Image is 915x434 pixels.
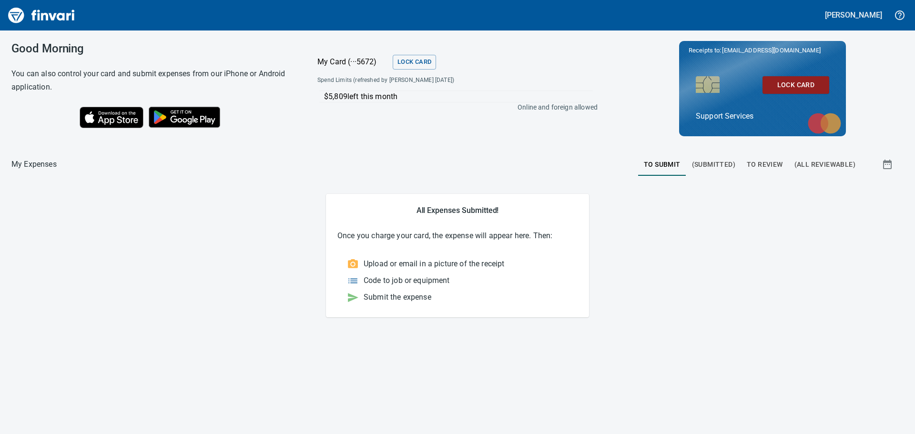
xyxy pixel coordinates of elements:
[873,153,904,176] button: Show transactions within a particular date range
[696,111,829,122] p: Support Services
[324,91,593,102] p: $5,809 left this month
[11,67,294,94] h6: You can also control your card and submit expenses from our iPhone or Android application.
[11,159,57,170] p: My Expenses
[337,205,578,215] h5: All Expenses Submitted!
[317,76,525,85] span: Spend Limits (refreshed by [PERSON_NAME] [DATE])
[823,8,884,22] button: [PERSON_NAME]
[397,57,431,68] span: Lock Card
[770,79,822,91] span: Lock Card
[364,292,431,303] p: Submit the expense
[762,76,829,94] button: Lock Card
[825,10,882,20] h5: [PERSON_NAME]
[337,230,578,242] p: Once you charge your card, the expense will appear here. Then:
[143,101,225,133] img: Get it on Google Play
[11,42,294,55] h3: Good Morning
[644,159,681,171] span: To Submit
[364,258,504,270] p: Upload or email in a picture of the receipt
[393,55,436,70] button: Lock Card
[364,275,450,286] p: Code to job or equipment
[747,159,783,171] span: To Review
[11,159,57,170] nav: breadcrumb
[803,108,846,139] img: mastercard.svg
[80,107,143,128] img: Download on the App Store
[692,159,735,171] span: (Submitted)
[6,4,77,27] img: Finvari
[310,102,598,112] p: Online and foreign allowed
[721,46,821,55] span: [EMAIL_ADDRESS][DOMAIN_NAME]
[689,46,836,55] p: Receipts to:
[794,159,855,171] span: (All Reviewable)
[317,56,389,68] p: My Card (···5672)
